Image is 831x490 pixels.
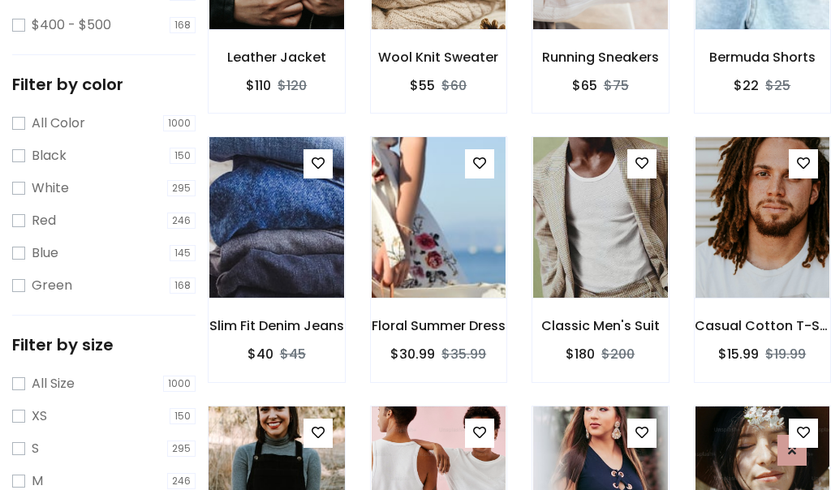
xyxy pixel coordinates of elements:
h5: Filter by color [12,75,196,94]
del: $19.99 [765,345,806,363]
del: $25 [765,76,790,95]
label: Blue [32,243,58,263]
span: 246 [167,473,196,489]
del: $60 [441,76,467,95]
label: Green [32,276,72,295]
label: $400 - $500 [32,15,111,35]
h6: Floral Summer Dress [371,318,507,333]
label: All Size [32,374,75,393]
span: 1000 [163,115,196,131]
span: 150 [170,408,196,424]
label: Red [32,211,56,230]
del: $120 [278,76,307,95]
span: 150 [170,148,196,164]
h6: Bermuda Shorts [695,49,831,65]
span: 295 [167,180,196,196]
h6: Casual Cotton T-Shirt [695,318,831,333]
h6: Classic Men's Suit [532,318,669,333]
h6: $180 [566,346,595,362]
span: 1000 [163,376,196,392]
h5: Filter by size [12,335,196,355]
del: $75 [604,76,629,95]
h6: Slim Fit Denim Jeans [209,318,345,333]
h6: Leather Jacket [209,49,345,65]
label: All Color [32,114,85,133]
h6: $22 [734,78,759,93]
span: 246 [167,213,196,229]
h6: Running Sneakers [532,49,669,65]
del: $200 [601,345,635,363]
label: Black [32,146,67,165]
label: White [32,178,69,198]
h6: $30.99 [390,346,435,362]
h6: $15.99 [718,346,759,362]
label: S [32,439,39,458]
label: XS [32,406,47,426]
h6: $55 [410,78,435,93]
h6: $65 [572,78,597,93]
span: 145 [170,245,196,261]
del: $45 [280,345,306,363]
span: 168 [170,277,196,294]
del: $35.99 [441,345,486,363]
h6: $40 [248,346,273,362]
span: 168 [170,17,196,33]
h6: Wool Knit Sweater [371,49,507,65]
span: 295 [167,441,196,457]
h6: $110 [246,78,271,93]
